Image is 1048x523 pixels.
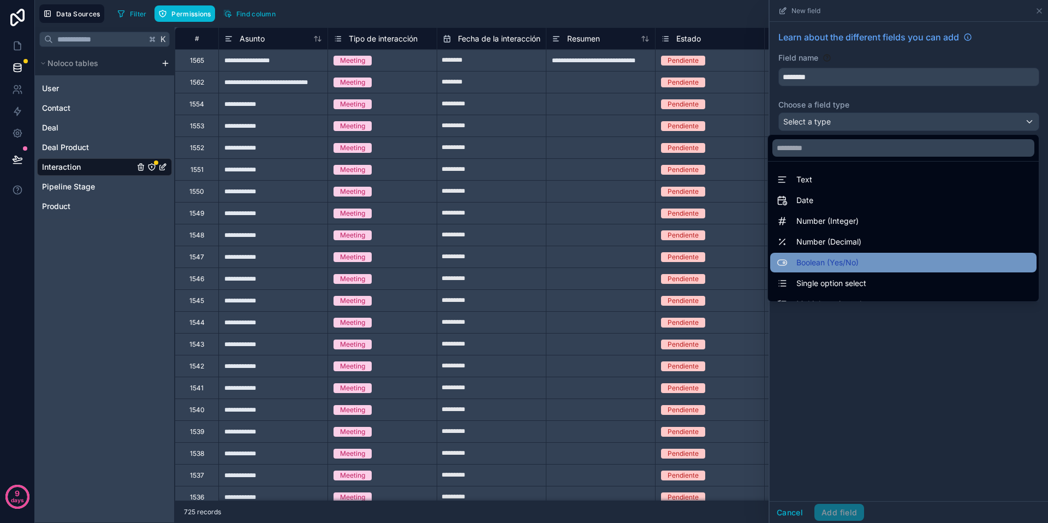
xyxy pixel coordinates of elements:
div: Meeting [340,56,365,66]
div: Meeting [340,252,365,262]
div: Pendiente [668,318,699,328]
p: 9 [15,488,20,499]
a: Permissions [154,5,219,22]
button: Permissions [154,5,215,22]
div: 1544 [189,318,205,327]
div: 1548 [189,231,204,240]
span: Estado [676,33,701,44]
span: Tipo de interacción [349,33,418,44]
div: Pendiente [668,143,699,153]
span: Permissions [171,10,211,18]
div: Pendiente [668,471,699,480]
div: Meeting [340,274,365,284]
div: 1537 [190,471,204,480]
div: Pendiente [668,252,699,262]
span: Filter [130,10,147,18]
div: Pendiente [668,99,699,109]
span: Number (Integer) [796,215,859,228]
button: Find column [219,5,279,22]
span: Date [796,194,813,207]
div: Meeting [340,99,365,109]
span: Single option select [796,277,866,290]
p: days [11,492,24,508]
span: Boolean (Yes/No) [796,256,859,269]
div: Pendiente [668,78,699,87]
div: Meeting [340,143,365,153]
div: 1551 [190,165,204,174]
span: Number (Decimal) [796,235,861,248]
span: Multiple option select [796,298,873,311]
div: Meeting [340,187,365,197]
div: Meeting [340,405,365,415]
div: Meeting [340,230,365,240]
button: Data Sources [39,4,104,23]
div: Pendiente [668,449,699,459]
div: Meeting [340,449,365,459]
div: Pendiente [668,492,699,502]
div: 1543 [189,340,204,349]
div: 1545 [189,296,204,305]
div: 1549 [189,209,204,218]
div: 1546 [189,275,204,283]
div: Meeting [340,78,365,87]
div: 1554 [189,100,204,109]
span: Text [796,173,812,186]
div: Pendiente [668,209,699,218]
div: Pendiente [668,383,699,393]
span: 725 records [184,508,221,516]
div: Pendiente [668,121,699,131]
div: Meeting [340,471,365,480]
div: 1565 [190,56,204,65]
div: Pendiente [668,165,699,175]
div: Pendiente [668,230,699,240]
div: Pendiente [668,187,699,197]
div: Meeting [340,165,365,175]
div: Meeting [340,318,365,328]
div: Pendiente [668,274,699,284]
span: Resumen [567,33,600,44]
div: 1539 [190,427,204,436]
div: 1552 [190,144,204,152]
div: 1540 [189,406,205,414]
div: # [183,34,210,43]
div: Pendiente [668,340,699,349]
span: Find column [236,10,276,18]
div: Pendiente [668,427,699,437]
div: Pendiente [668,405,699,415]
div: 1536 [190,493,204,502]
span: Fecha de la interacción [458,33,540,44]
div: Meeting [340,340,365,349]
div: 1538 [190,449,204,458]
div: 1550 [189,187,204,196]
div: Meeting [340,383,365,393]
span: K [159,35,167,43]
div: 1547 [189,253,204,261]
div: 1542 [189,362,204,371]
div: Meeting [340,492,365,502]
div: Pendiente [668,296,699,306]
div: 1541 [190,384,204,393]
span: Asunto [240,33,265,44]
button: Filter [113,5,151,22]
div: Meeting [340,427,365,437]
div: Meeting [340,121,365,131]
div: Meeting [340,209,365,218]
div: Pendiente [668,56,699,66]
div: 1562 [190,78,204,87]
span: Data Sources [56,10,100,18]
div: 1553 [190,122,204,130]
div: Meeting [340,361,365,371]
div: Meeting [340,296,365,306]
div: Pendiente [668,361,699,371]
